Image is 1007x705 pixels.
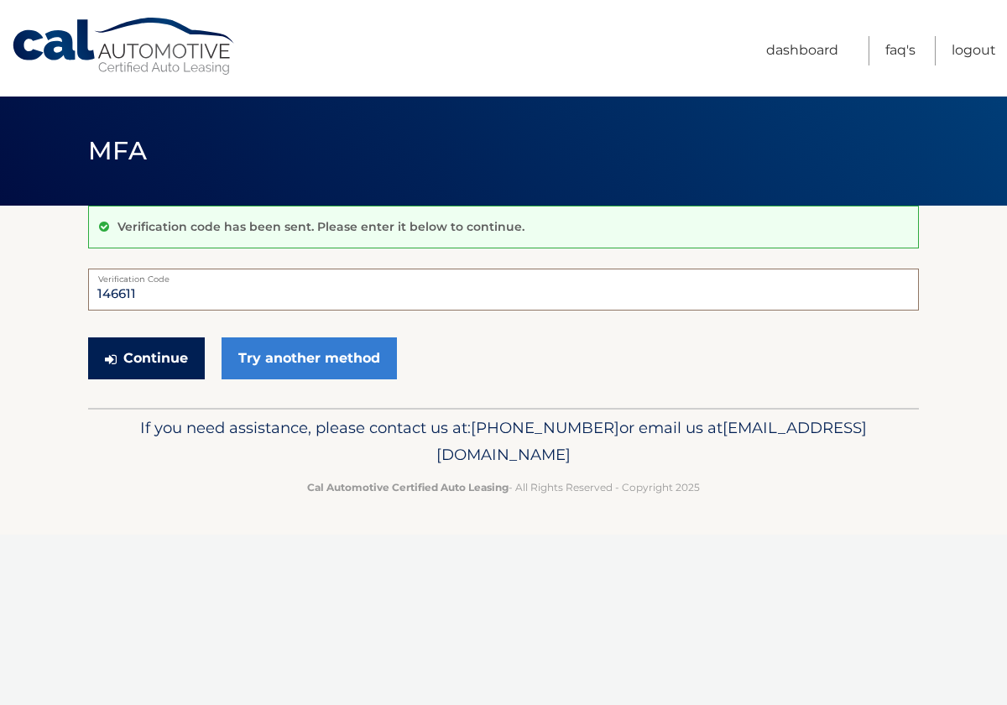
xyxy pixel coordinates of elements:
[471,418,619,437] span: [PHONE_NUMBER]
[88,269,919,311] input: Verification Code
[99,415,908,468] p: If you need assistance, please contact us at: or email us at
[88,135,147,166] span: MFA
[11,17,237,76] a: Cal Automotive
[88,337,205,379] button: Continue
[88,269,919,282] label: Verification Code
[307,481,509,493] strong: Cal Automotive Certified Auto Leasing
[99,478,908,496] p: - All Rights Reserved - Copyright 2025
[117,219,524,234] p: Verification code has been sent. Please enter it below to continue.
[952,36,996,65] a: Logout
[766,36,838,65] a: Dashboard
[436,418,867,464] span: [EMAIL_ADDRESS][DOMAIN_NAME]
[222,337,397,379] a: Try another method
[885,36,916,65] a: FAQ's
